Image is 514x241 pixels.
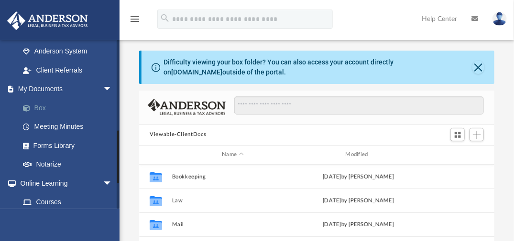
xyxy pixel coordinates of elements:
div: id [424,150,491,159]
a: Anderson System [13,42,122,61]
a: Meeting Minutes [13,117,127,136]
button: Add [470,128,484,141]
a: Courses [13,193,122,212]
button: Close [472,61,484,74]
span: arrow_drop_down [103,80,122,99]
div: [DATE] by [PERSON_NAME] [298,220,419,229]
button: Law [172,197,294,203]
a: Forms Library [13,136,122,155]
div: Modified [297,150,419,159]
a: [DOMAIN_NAME] [172,68,223,76]
div: by [PERSON_NAME] [298,196,419,205]
div: [DATE] by [PERSON_NAME] [298,172,419,181]
i: menu [129,13,141,25]
button: Bookkeeping [172,173,294,179]
img: Anderson Advisors Platinum Portal [4,11,91,30]
button: Mail [172,221,294,227]
a: My Documentsarrow_drop_down [7,80,127,99]
a: Online Learningarrow_drop_down [7,174,122,193]
a: menu [129,18,141,25]
button: Switch to Grid View [450,128,465,141]
div: id [143,150,167,159]
a: Notarize [13,155,127,174]
i: search [160,13,170,23]
div: Difficulty viewing your box folder? You can also access your account directly on outside of the p... [164,57,473,77]
input: Search files and folders [234,96,484,115]
a: Box [13,98,127,117]
span: [DATE] [323,198,341,203]
span: arrow_drop_down [103,174,122,193]
a: Client Referrals [13,61,122,80]
img: User Pic [492,12,507,26]
button: Viewable-ClientDocs [150,130,206,139]
div: Name [172,150,294,159]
